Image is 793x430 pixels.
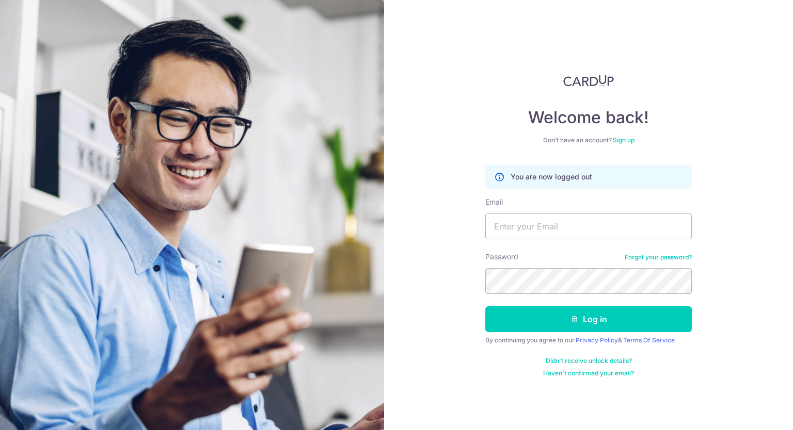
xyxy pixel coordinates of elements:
[623,336,675,344] a: Terms Of Service
[485,336,692,344] div: By continuing you agree to our &
[485,306,692,332] button: Log in
[563,74,614,87] img: CardUp Logo
[613,136,635,144] a: Sign up
[485,252,518,262] label: Password
[576,336,618,344] a: Privacy Policy
[485,136,692,144] div: Don’t have an account?
[485,213,692,239] input: Enter your Email
[546,357,632,365] a: Didn't receive unlock details?
[543,369,634,377] a: Haven't confirmed your email?
[485,197,503,207] label: Email
[485,107,692,128] h4: Welcome back!
[511,172,592,182] p: You are now logged out
[625,253,692,261] a: Forgot your password?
